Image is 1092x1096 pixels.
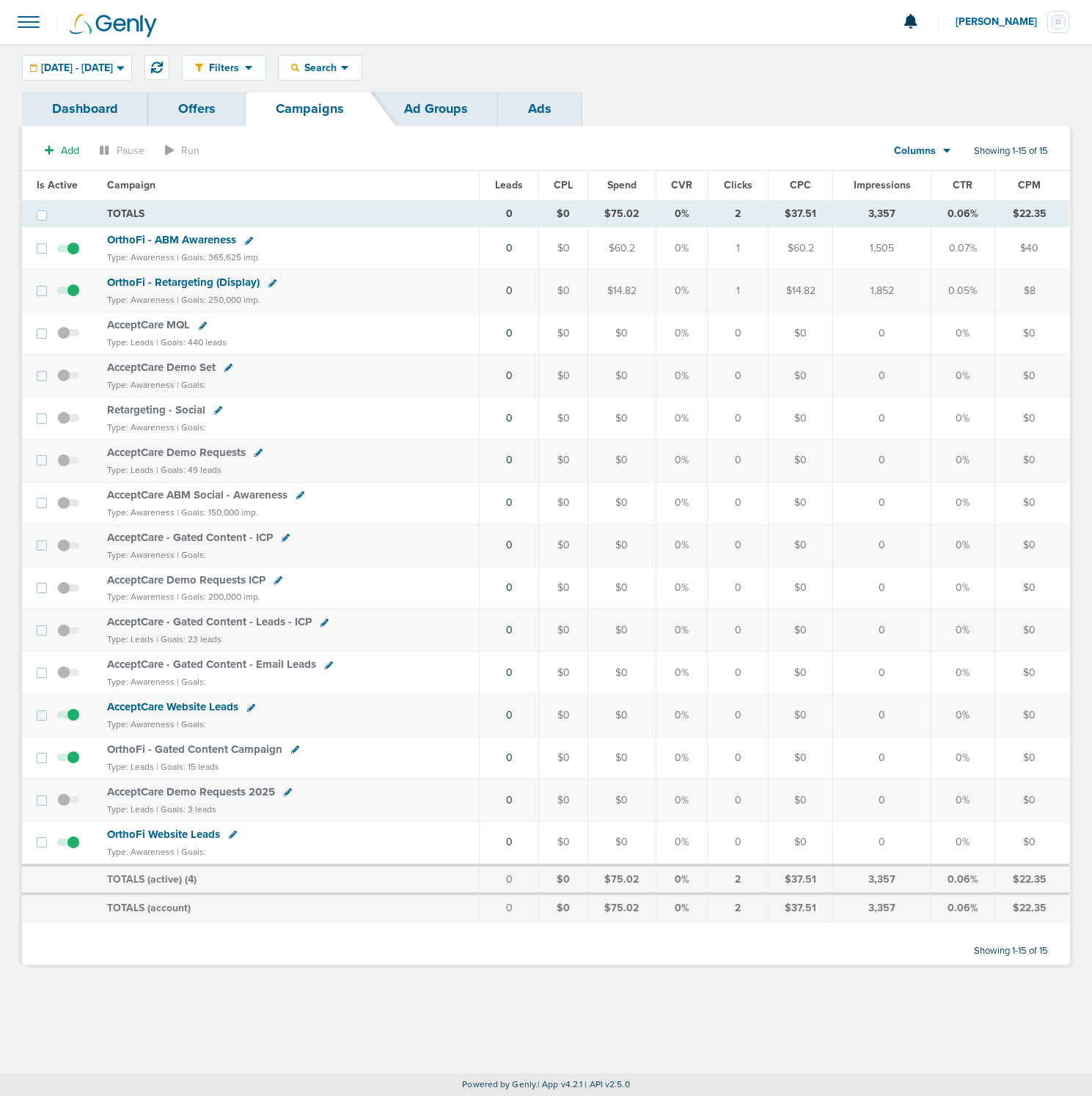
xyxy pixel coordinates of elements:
[708,567,769,609] td: 0
[656,524,708,567] td: 0%
[953,179,972,191] span: CTR
[506,581,513,594] a: 0
[656,567,708,609] td: 0%
[539,865,587,894] td: $0
[506,539,513,551] a: 0
[994,270,1069,312] td: $8
[833,821,931,864] td: 0
[107,337,154,347] small: Type: Leads
[656,355,708,397] td: 0%
[587,779,656,821] td: $0
[107,488,287,501] span: AcceptCare ABM Social - Awareness
[994,227,1069,270] td: $40
[107,828,220,841] span: OrthoFi Website Leads
[656,482,708,524] td: 0%
[708,821,769,864] td: 0
[833,200,931,227] td: 3,357
[107,318,190,331] span: AcceptCare MQL
[539,652,587,694] td: $0
[177,422,206,433] small: | Goals:
[539,227,587,270] td: $0
[587,821,656,864] td: $0
[833,482,931,524] td: 0
[708,894,769,922] td: 2
[539,270,587,312] td: $0
[994,652,1069,694] td: $0
[994,439,1069,482] td: $0
[931,439,994,482] td: 0%
[656,694,708,737] td: 0%
[974,145,1048,158] span: Showing 1-15 of 15
[107,573,265,586] span: AcceptCare Demo Requests ICP
[107,634,154,644] small: Type: Leads
[994,865,1069,894] td: $22.35
[554,179,573,191] span: CPL
[107,785,275,798] span: AcceptCare Demo Requests 2025
[769,894,833,922] td: $37.51
[769,865,833,894] td: $37.51
[931,652,994,694] td: 0%
[539,737,587,779] td: $0
[177,677,206,687] small: | Goals:
[107,179,155,191] span: Campaign
[769,200,833,227] td: $37.51
[994,609,1069,652] td: $0
[708,694,769,737] td: 0
[148,92,246,126] a: Offers
[107,233,236,246] span: OrthoFi - ABM Awareness
[833,894,931,922] td: 3,357
[833,270,931,312] td: 1,852
[994,312,1069,355] td: $0
[769,482,833,524] td: $0
[107,276,260,289] span: OrthoFi - Retargeting (Display)
[539,694,587,737] td: $0
[203,62,245,74] span: Filters
[724,179,752,191] span: Clicks
[539,567,587,609] td: $0
[656,737,708,779] td: 0%
[107,700,238,713] span: AcceptCare Website Leads
[769,737,833,779] td: $0
[479,865,539,894] td: 0
[107,446,246,459] span: AcceptCare Demo Requests
[671,179,692,191] span: CVR
[931,894,994,922] td: 0.06%
[931,821,994,864] td: 0%
[177,719,206,729] small: | Goals:
[587,609,656,652] td: $0
[708,200,769,227] td: 2
[708,652,769,694] td: 0
[656,609,708,652] td: 0%
[479,200,539,227] td: 0
[708,779,769,821] td: 0
[769,312,833,355] td: $0
[41,63,113,73] span: [DATE] - [DATE]
[708,397,769,439] td: 0
[656,200,708,227] td: 0%
[539,312,587,355] td: $0
[708,524,769,567] td: 0
[587,567,656,609] td: $0
[833,312,931,355] td: 0
[61,144,79,157] span: Add
[107,762,154,772] small: Type: Leads
[506,751,513,764] a: 0
[107,592,175,602] small: Type: Awareness
[833,652,931,694] td: 0
[107,465,154,475] small: Type: Leads
[177,847,206,857] small: | Goals:
[708,227,769,270] td: 1
[769,694,833,737] td: $0
[177,380,206,390] small: | Goals:
[931,200,994,227] td: 0.06%
[37,140,87,161] button: Add
[769,397,833,439] td: $0
[506,709,513,721] a: 0
[107,403,205,416] span: Retargeting - Social
[22,92,148,126] a: Dashboard
[931,270,994,312] td: 0.05%
[107,743,282,756] span: OrthoFi - Gated Content Campaign
[994,567,1069,609] td: $0
[587,397,656,439] td: $0
[506,624,513,636] a: 0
